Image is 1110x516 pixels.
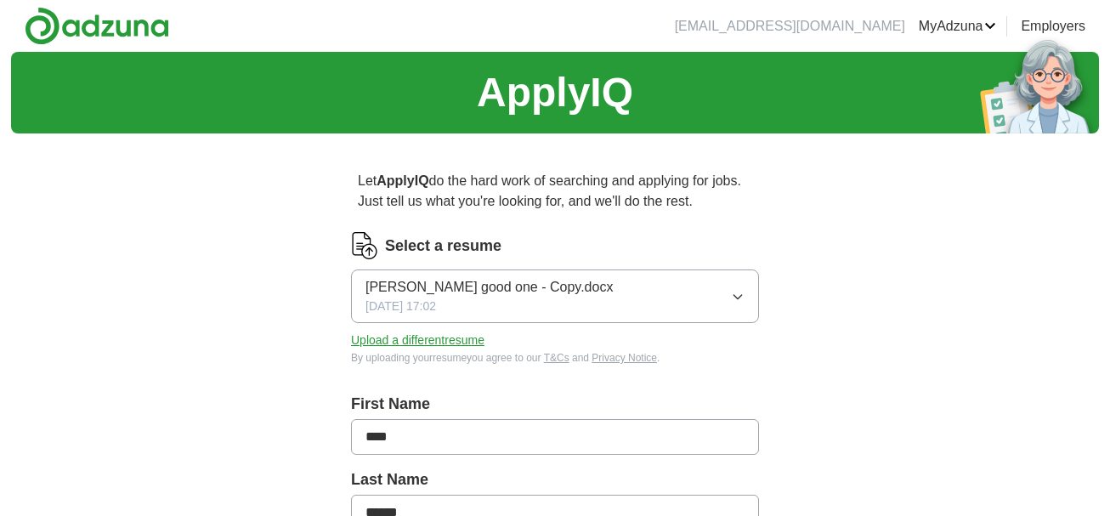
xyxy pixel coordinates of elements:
button: Upload a differentresume [351,332,484,349]
div: By uploading your resume you agree to our and . [351,350,759,366]
li: [EMAIL_ADDRESS][DOMAIN_NAME] [675,16,905,37]
span: [PERSON_NAME] good one - Copy.docx [365,277,613,298]
img: Adzuna logo [25,7,169,45]
button: [PERSON_NAME] good one - Copy.docx[DATE] 17:02 [351,269,759,323]
a: Privacy Notice [592,352,657,364]
a: T&Cs [544,352,569,364]
a: Employers [1021,16,1085,37]
label: First Name [351,393,759,416]
label: Select a resume [385,235,501,258]
p: Let do the hard work of searching and applying for jobs. Just tell us what you're looking for, an... [351,164,759,218]
label: Last Name [351,468,759,491]
a: MyAdzuna [919,16,997,37]
span: [DATE] 17:02 [365,298,436,315]
h1: ApplyIQ [477,62,633,123]
strong: ApplyIQ [377,173,428,188]
img: CV Icon [351,232,378,259]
